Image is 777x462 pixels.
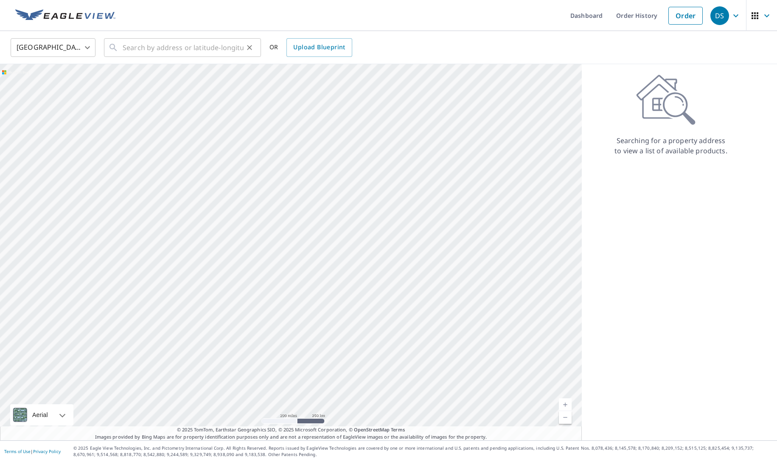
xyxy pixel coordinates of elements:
[559,398,572,411] a: Current Level 5, Zoom In
[4,449,61,454] p: |
[391,426,405,433] a: Terms
[15,9,115,22] img: EV Logo
[244,42,255,54] button: Clear
[73,445,773,458] p: © 2025 Eagle View Technologies, Inc. and Pictometry International Corp. All Rights Reserved. Repo...
[559,411,572,424] a: Current Level 5, Zoom Out
[668,7,703,25] a: Order
[10,404,73,425] div: Aerial
[123,36,244,59] input: Search by address or latitude-longitude
[177,426,405,434] span: © 2025 TomTom, Earthstar Geographics SIO, © 2025 Microsoft Corporation, ©
[286,38,352,57] a: Upload Blueprint
[269,38,352,57] div: OR
[33,448,61,454] a: Privacy Policy
[30,404,50,425] div: Aerial
[614,135,728,156] p: Searching for a property address to view a list of available products.
[293,42,345,53] span: Upload Blueprint
[354,426,390,433] a: OpenStreetMap
[710,6,729,25] div: DS
[11,36,95,59] div: [GEOGRAPHIC_DATA]
[4,448,31,454] a: Terms of Use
